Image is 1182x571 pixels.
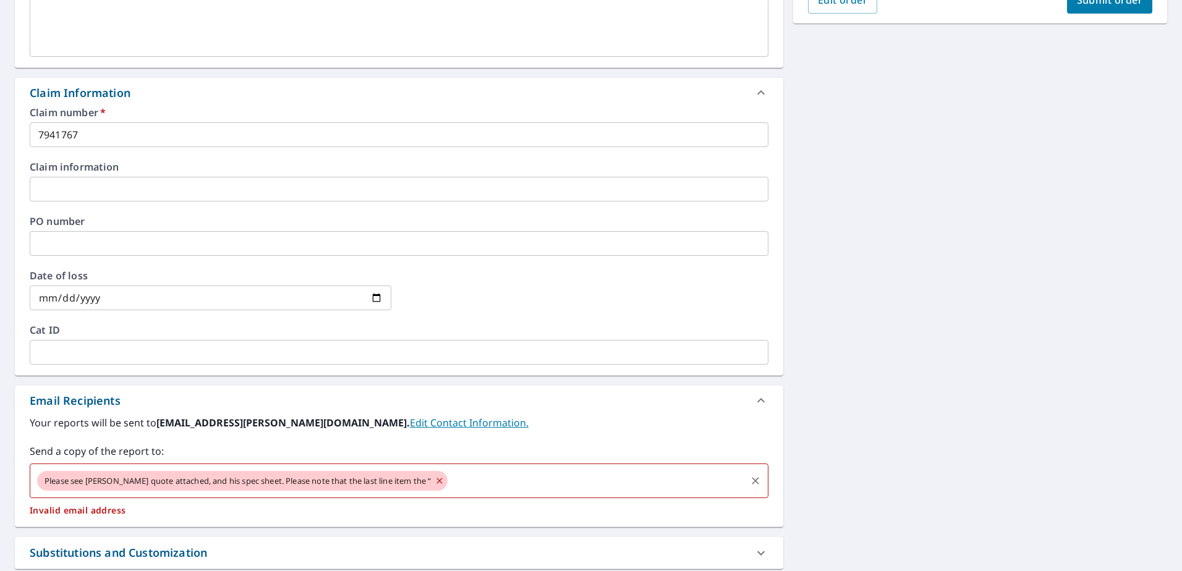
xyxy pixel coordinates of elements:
[30,162,768,172] label: Claim information
[37,471,448,491] div: Please see [PERSON_NAME] quote attached, and his spec sheet. Please note that the last line item ...
[15,386,783,415] div: Email Recipients
[30,505,768,516] p: Invalid email address
[30,415,768,430] label: Your reports will be sent to
[30,85,130,101] div: Claim Information
[747,472,764,489] button: Clear
[30,444,768,459] label: Send a copy of the report to:
[15,78,783,108] div: Claim Information
[30,271,391,281] label: Date of loss
[30,108,768,117] label: Claim number
[30,392,121,409] div: Email Recipients
[30,325,768,335] label: Cat ID
[15,537,783,569] div: Substitutions and Customization
[410,416,529,429] a: EditContactInfo
[30,216,768,226] label: PO number
[156,416,410,429] b: [EMAIL_ADDRESS][PERSON_NAME][DOMAIN_NAME].
[30,544,207,561] div: Substitutions and Customization
[37,475,438,487] span: Please see [PERSON_NAME] quote attached, and his spec sheet. Please note that the last line item ...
